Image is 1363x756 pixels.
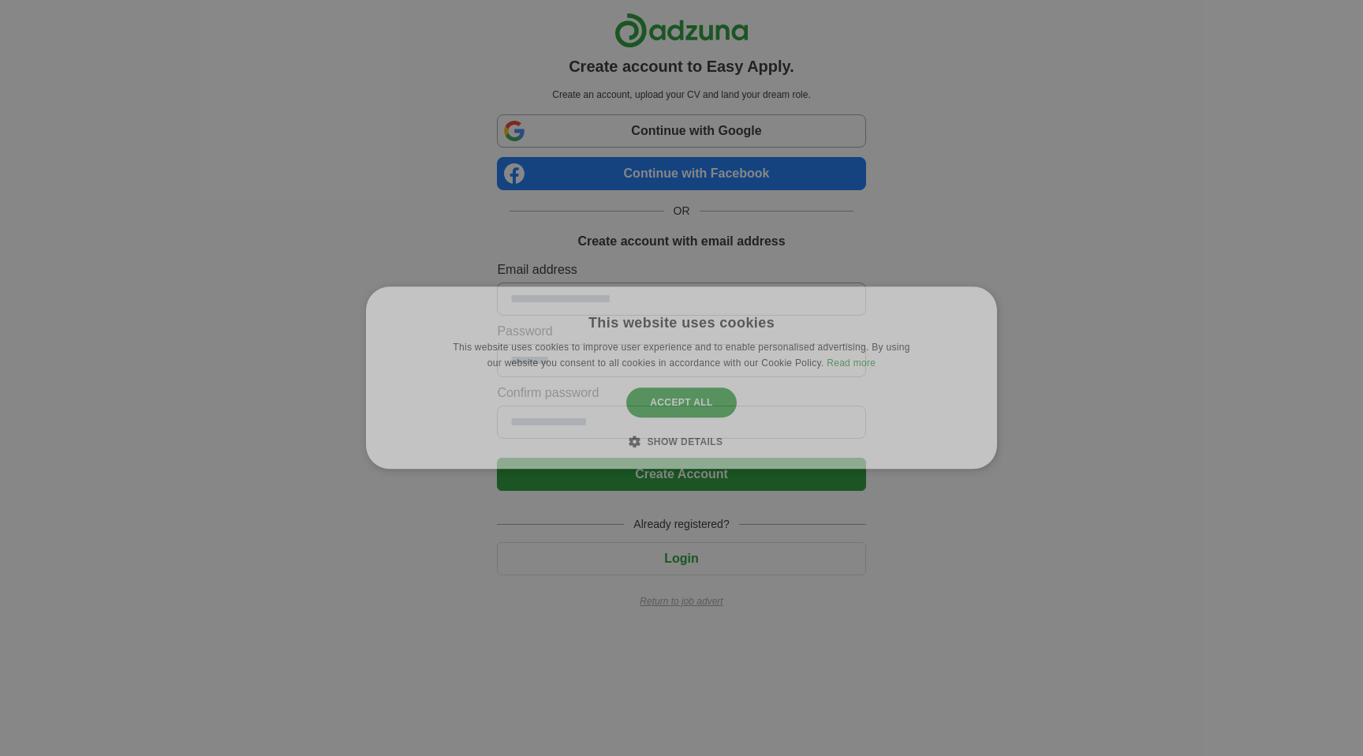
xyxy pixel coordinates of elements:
div: Show details [640,434,723,450]
div: Accept all [626,387,737,417]
div: Cookie consent dialog [366,286,997,469]
div: This website uses cookies [588,314,775,332]
a: Read more, opens a new window [827,358,876,369]
span: This website uses cookies to improve user experience and to enable personalised advertising. By u... [453,342,909,369]
span: Show details [647,437,723,448]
